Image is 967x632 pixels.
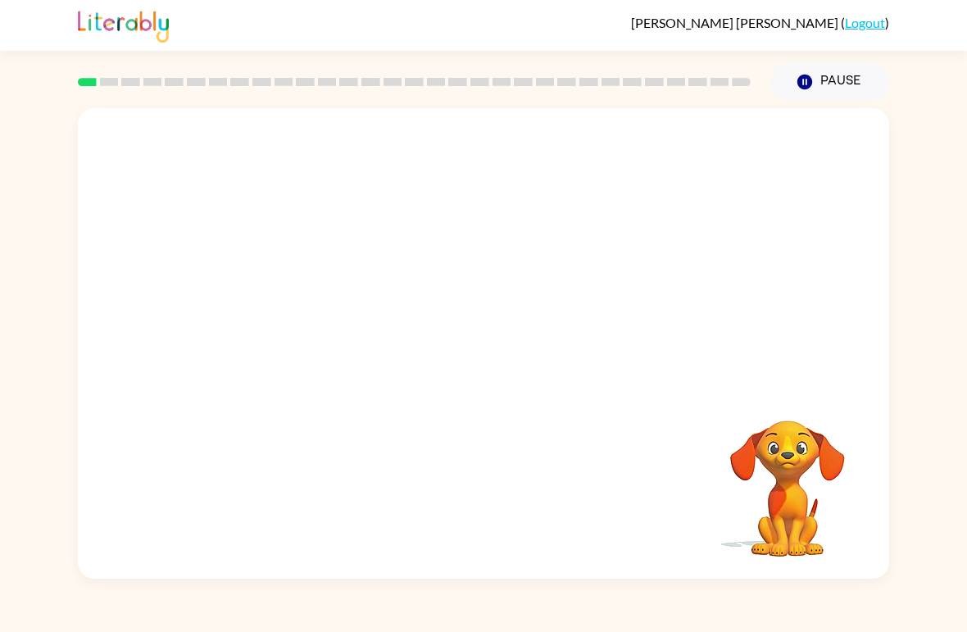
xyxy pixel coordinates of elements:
span: [PERSON_NAME] [PERSON_NAME] [631,15,841,30]
div: ( ) [631,15,889,30]
a: Logout [845,15,885,30]
img: Literably [78,7,169,43]
video: Your browser must support playing .mp4 files to use Literably. Please try using another browser. [706,395,869,559]
button: Pause [770,63,889,101]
